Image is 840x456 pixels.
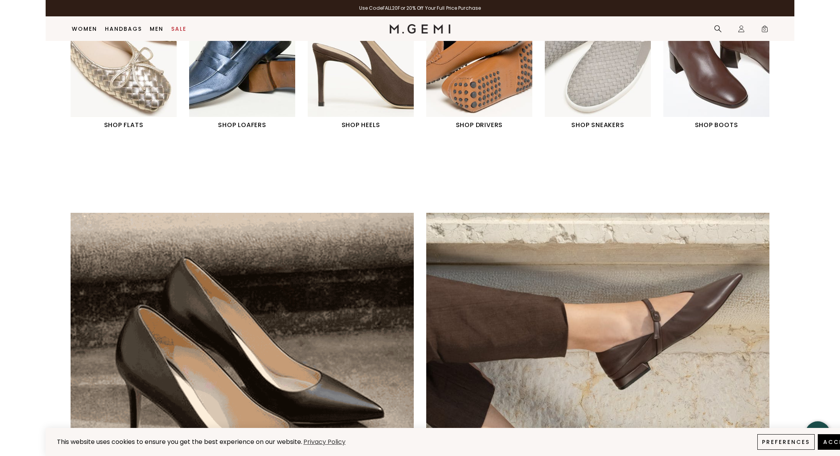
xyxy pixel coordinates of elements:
[71,120,177,130] h1: SHOP FLATS
[761,27,769,34] span: 0
[105,26,142,32] a: Handbags
[171,26,186,32] a: Sale
[390,24,451,34] img: M.Gemi
[302,437,347,447] a: Privacy Policy (opens in a new tab)
[383,5,398,11] strong: FALL20
[72,26,97,32] a: Women
[757,434,815,450] button: Preferences
[150,26,163,32] a: Men
[308,120,414,130] h1: SHOP HEELS
[663,120,769,130] h1: SHOP BOOTS
[189,120,295,130] h1: SHOP LOAFERS
[545,120,651,130] h1: SHOP SNEAKERS
[426,120,532,130] h1: SHOP DRIVERS
[57,437,302,446] span: This website uses cookies to ensure you get the best experience on our website.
